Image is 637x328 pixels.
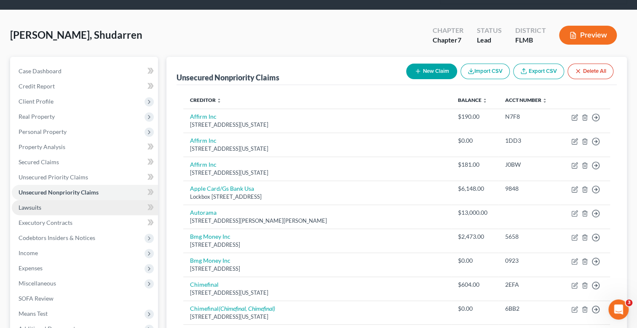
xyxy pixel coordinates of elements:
[12,215,158,230] a: Executory Contracts
[559,26,617,45] button: Preview
[567,64,613,79] button: Delete All
[19,67,62,75] span: Case Dashboard
[190,305,275,312] a: Chimefinal(Chimefinal, Chimefinal)
[542,98,547,103] i: unfold_more
[608,299,629,320] iframe: Intercom live chat
[477,35,502,45] div: Lead
[190,313,444,321] div: [STREET_ADDRESS][US_STATE]
[190,121,444,129] div: [STREET_ADDRESS][US_STATE]
[190,217,444,225] div: [STREET_ADDRESS][PERSON_NAME][PERSON_NAME]
[505,112,553,121] div: N7F8
[19,189,99,196] span: Unsecured Nonpriority Claims
[505,136,553,145] div: 1DD3
[482,98,487,103] i: unfold_more
[458,160,492,169] div: $181.00
[458,112,492,121] div: $190.00
[12,200,158,215] a: Lawsuits
[190,193,444,201] div: Lockbox [STREET_ADDRESS]
[12,139,158,155] a: Property Analysis
[458,304,492,313] div: $0.00
[190,97,222,103] a: Creditor unfold_more
[458,208,492,217] div: $13,000.00
[10,29,142,41] span: [PERSON_NAME], Shudarren
[177,72,279,83] div: Unsecured Nonpriority Claims
[477,26,502,35] div: Status
[19,128,67,135] span: Personal Property
[433,35,463,45] div: Chapter
[217,98,222,103] i: unfold_more
[505,256,553,265] div: 0923
[19,83,55,90] span: Credit Report
[515,35,546,45] div: FLMB
[190,145,444,153] div: [STREET_ADDRESS][US_STATE]
[19,98,54,105] span: Client Profile
[19,249,38,256] span: Income
[12,64,158,79] a: Case Dashboard
[12,170,158,185] a: Unsecured Priority Claims
[190,289,444,297] div: [STREET_ADDRESS][US_STATE]
[190,257,230,264] a: Bmg Money Inc
[458,97,487,103] a: Balance unfold_more
[505,280,553,289] div: 2EFA
[190,113,217,120] a: Affirm Inc
[12,79,158,94] a: Credit Report
[19,234,95,241] span: Codebtors Insiders & Notices
[19,295,54,302] span: SOFA Review
[505,304,553,313] div: 6BB2
[515,26,546,35] div: District
[19,113,55,120] span: Real Property
[19,158,59,165] span: Secured Claims
[458,232,492,241] div: $2,473.00
[458,136,492,145] div: $0.00
[19,280,56,287] span: Miscellaneous
[513,64,564,79] a: Export CSV
[19,204,41,211] span: Lawsuits
[190,185,254,192] a: Apple Card/Gs Bank Usa
[458,280,492,289] div: $604.00
[505,232,553,241] div: 5658
[190,161,217,168] a: Affirm Inc
[626,299,632,306] span: 3
[19,219,72,226] span: Executory Contracts
[505,160,553,169] div: J0BW
[12,155,158,170] a: Secured Claims
[190,233,230,240] a: Bmg Money Inc
[19,310,48,317] span: Means Test
[505,184,553,193] div: 9848
[458,184,492,193] div: $6,148.00
[190,169,444,177] div: [STREET_ADDRESS][US_STATE]
[190,281,219,288] a: Chimefinal
[460,64,510,79] button: Import CSV
[505,97,547,103] a: Acct Number unfold_more
[19,264,43,272] span: Expenses
[19,143,65,150] span: Property Analysis
[458,36,461,44] span: 7
[190,241,444,249] div: [STREET_ADDRESS]
[12,185,158,200] a: Unsecured Nonpriority Claims
[433,26,463,35] div: Chapter
[190,209,217,216] a: Autorama
[219,305,275,312] i: (Chimefinal, Chimefinal)
[190,265,444,273] div: [STREET_ADDRESS]
[190,137,217,144] a: Affirm Inc
[458,256,492,265] div: $0.00
[406,64,457,79] button: New Claim
[19,173,88,181] span: Unsecured Priority Claims
[12,291,158,306] a: SOFA Review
